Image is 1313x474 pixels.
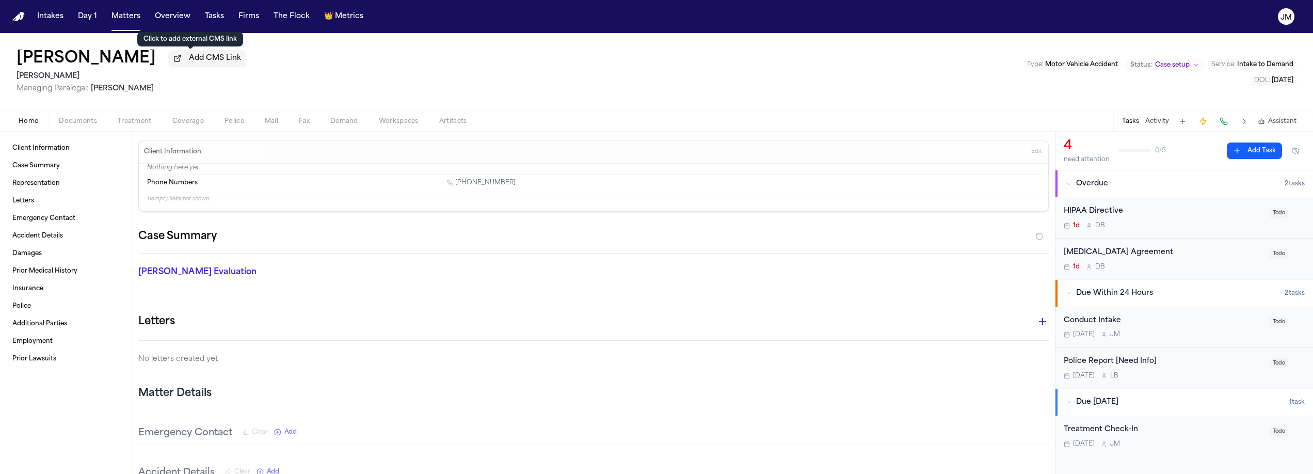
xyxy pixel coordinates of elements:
[12,267,77,275] span: Prior Medical History
[1064,315,1263,327] div: Conduct Intake
[1145,117,1169,125] button: Activity
[12,355,56,363] span: Prior Lawsuits
[138,266,434,278] p: [PERSON_NAME] Evaluation
[335,11,363,22] span: Metrics
[243,428,268,436] button: Clear Emergency Contact
[1095,222,1105,230] span: D B
[201,7,228,26] button: Tasks
[269,7,314,26] button: The Flock
[447,179,516,187] a: Call 1 (936) 697-7783
[8,157,123,174] a: Case Summary
[1155,147,1166,155] span: 0 / 5
[8,210,123,227] a: Emergency Contact
[12,12,25,22] img: Finch Logo
[138,313,175,330] h1: Letters
[1130,61,1152,69] span: Status:
[330,117,358,125] span: Demand
[1122,117,1139,125] button: Tasks
[1272,77,1293,84] span: [DATE]
[1031,148,1042,155] span: Edit
[1064,206,1263,217] div: HIPAA Directive
[12,214,75,223] span: Emergency Contact
[1055,170,1313,197] button: Overdue2tasks
[19,117,38,125] span: Home
[107,7,145,26] button: Matters
[439,117,467,125] span: Artifacts
[143,35,237,43] p: Click to add external CMS link
[1270,358,1288,368] span: Todo
[1064,138,1110,154] div: 4
[17,70,246,83] h2: [PERSON_NAME]
[1270,249,1288,259] span: Todo
[1251,75,1296,86] button: Edit DOL: 2025-09-09
[189,53,241,64] span: Add CMS Link
[1175,114,1190,129] button: Add Task
[299,117,310,125] span: Fax
[138,353,1049,366] p: No letters created yet
[234,7,263,26] button: Firms
[324,11,333,22] span: crown
[379,117,419,125] span: Workspaces
[8,280,123,297] a: Insurance
[1076,397,1118,407] span: Due [DATE]
[12,232,63,240] span: Accident Details
[1064,424,1263,436] div: Treatment Check-In
[1196,114,1210,129] button: Create Immediate Task
[59,117,97,125] span: Documents
[1110,440,1120,448] span: J M
[1073,372,1095,380] span: [DATE]
[225,117,244,125] span: Police
[1064,356,1263,368] div: Police Report [Need Info]
[12,162,60,170] span: Case Summary
[265,117,278,125] span: Mail
[1064,247,1263,259] div: [MEDICAL_DATA] Agreement
[12,144,70,152] span: Client Information
[1268,117,1296,125] span: Assistant
[1073,222,1080,230] span: 1d
[1055,389,1313,416] button: Due [DATE]1task
[142,148,203,156] h3: Client Information
[8,245,123,262] a: Damages
[151,7,195,26] a: Overview
[1285,289,1305,297] span: 2 task s
[1055,197,1313,239] div: Open task: HIPAA Directive
[12,12,25,22] a: Home
[33,7,68,26] a: Intakes
[284,428,297,436] span: Add
[138,426,232,440] h3: Emergency Contact
[17,85,89,92] span: Managing Paralegal:
[1110,330,1120,339] span: J M
[8,140,123,156] a: Client Information
[138,228,217,245] h2: Case Summary
[172,117,204,125] span: Coverage
[1270,426,1288,436] span: Todo
[17,50,156,68] button: Edit matter name
[252,428,268,436] span: Clear
[168,50,246,67] button: Add CMS Link
[1028,144,1045,160] button: Edit
[1289,398,1305,406] span: 1 task
[8,175,123,192] a: Representation
[147,164,1040,174] p: Nothing here yet.
[1064,155,1110,164] div: need attention
[1055,239,1313,279] div: Open task: Retainer Agreement
[274,428,297,436] button: Add New
[1073,330,1095,339] span: [DATE]
[8,333,123,350] a: Employment
[8,228,123,244] a: Accident Details
[8,315,123,332] a: Additional Parties
[1073,440,1095,448] span: [DATE]
[1216,114,1231,129] button: Make a Call
[1073,263,1080,271] span: 1d
[320,7,367,26] button: crownMetrics
[1237,61,1293,68] span: Intake to Demand
[8,263,123,279] a: Prior Medical History
[1110,372,1118,380] span: L B
[1280,14,1292,21] text: JM
[1055,307,1313,348] div: Open task: Conduct Intake
[91,85,154,92] span: [PERSON_NAME]
[1024,59,1121,70] button: Edit Type: Motor Vehicle Accident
